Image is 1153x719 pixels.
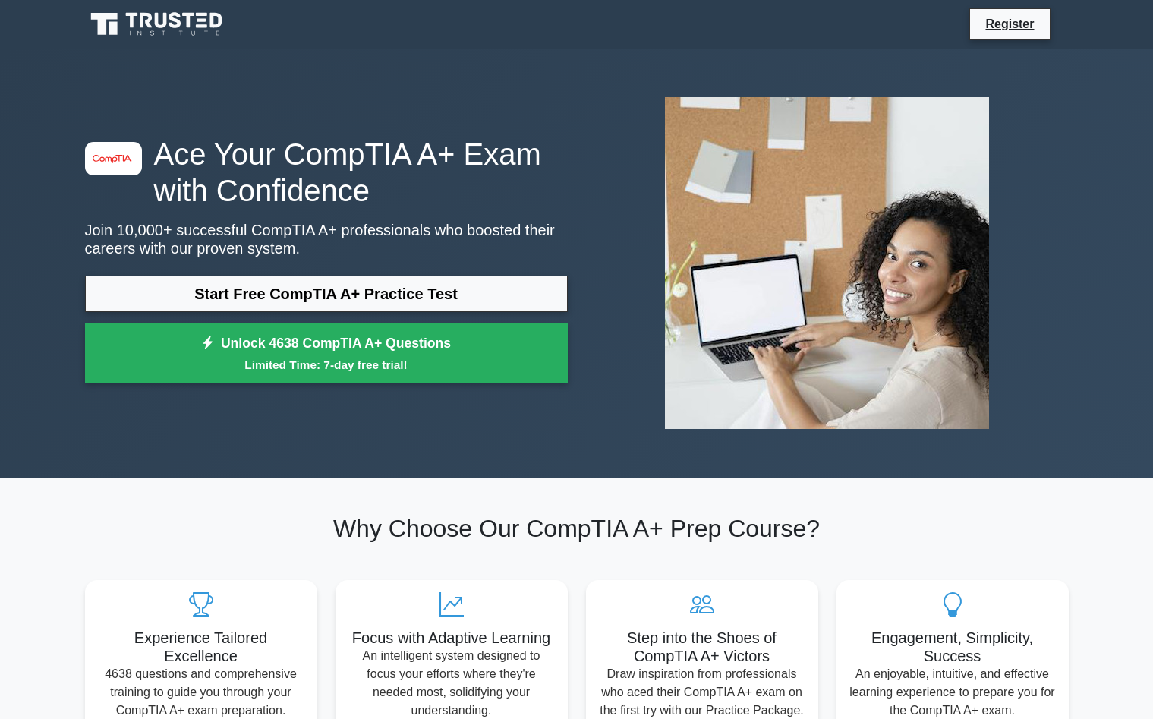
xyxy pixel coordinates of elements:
small: Limited Time: 7-day free trial! [104,356,549,374]
h1: Ace Your CompTIA A+ Exam with Confidence [85,136,568,209]
h5: Focus with Adaptive Learning [348,629,556,647]
a: Start Free CompTIA A+ Practice Test [85,276,568,312]
h5: Step into the Shoes of CompTIA A+ Victors [598,629,806,665]
h5: Engagement, Simplicity, Success [849,629,1057,665]
a: Register [976,14,1043,33]
a: Unlock 4638 CompTIA A+ QuestionsLimited Time: 7-day free trial! [85,323,568,384]
h2: Why Choose Our CompTIA A+ Prep Course? [85,514,1069,543]
h5: Experience Tailored Excellence [97,629,305,665]
p: Join 10,000+ successful CompTIA A+ professionals who boosted their careers with our proven system. [85,221,568,257]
